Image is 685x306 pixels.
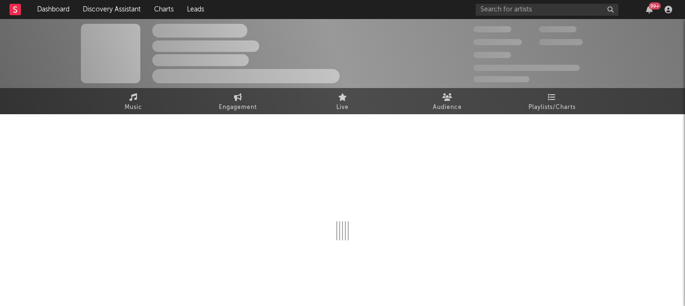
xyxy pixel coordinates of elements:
input: Search for artists [476,4,618,16]
div: 99 + [649,2,661,10]
a: Playlists/Charts [499,88,604,114]
a: Audience [395,88,499,114]
span: Audience [433,102,462,113]
a: Engagement [186,88,290,114]
span: Engagement [219,102,257,113]
a: Music [81,88,186,114]
span: Live [336,102,349,113]
span: 50,000,000 Monthly Listeners [473,65,580,71]
span: Jump Score: 85.0 [473,76,529,82]
span: 1,000,000 [539,39,583,45]
button: 99+ [646,6,653,13]
a: Live [290,88,395,114]
span: 100,000 [539,26,577,32]
span: Music [125,102,142,113]
span: Playlists/Charts [528,102,576,113]
span: 300,000 [473,26,511,32]
span: 50,000,000 [473,39,522,45]
span: 100,000 [473,52,511,58]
